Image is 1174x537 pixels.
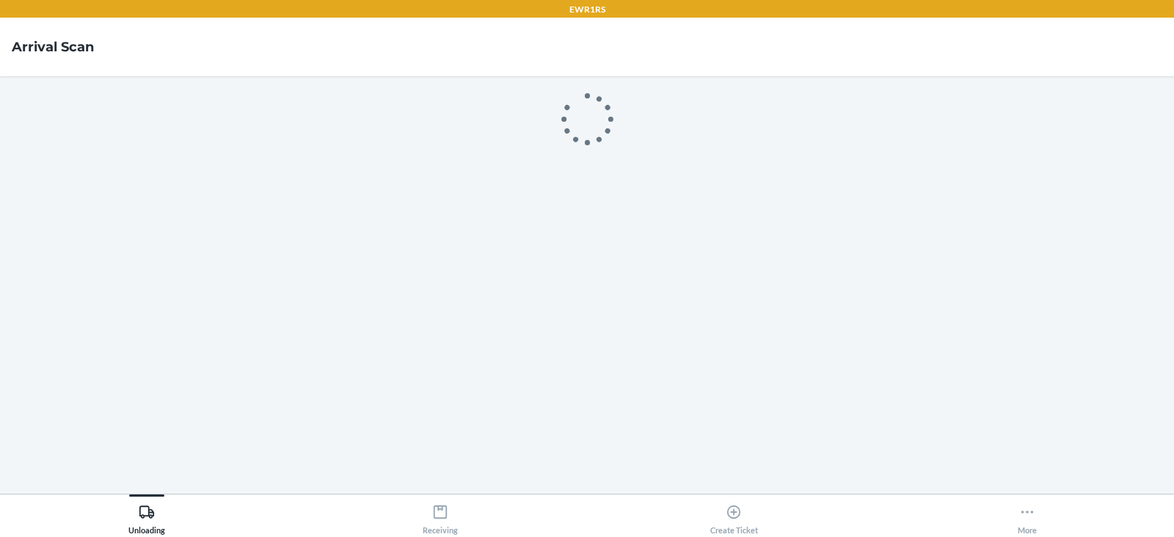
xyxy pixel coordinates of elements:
[1018,498,1037,535] div: More
[12,37,94,56] h4: Arrival Scan
[880,494,1174,535] button: More
[423,498,458,535] div: Receiving
[587,494,880,535] button: Create Ticket
[293,494,587,535] button: Receiving
[710,498,758,535] div: Create Ticket
[569,3,605,16] p: EWR1RS
[128,498,165,535] div: Unloading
